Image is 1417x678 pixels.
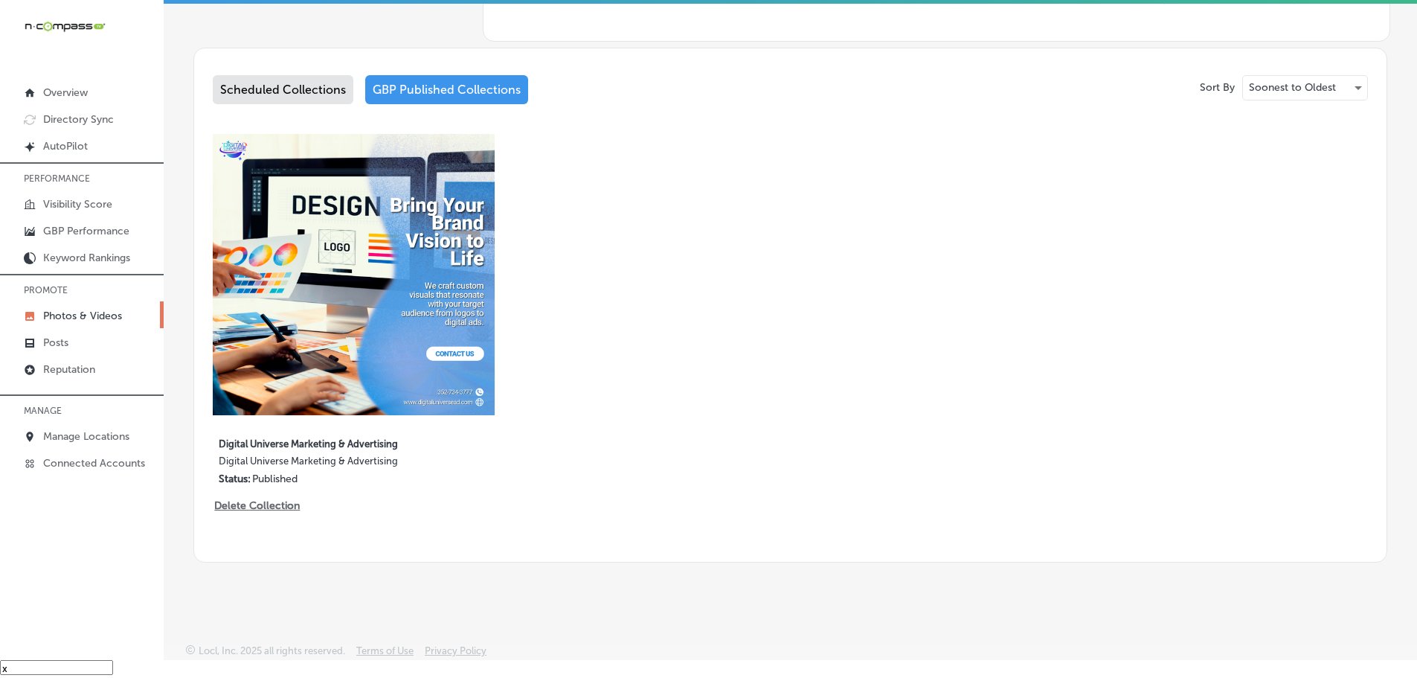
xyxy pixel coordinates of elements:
[365,75,528,104] div: GBP Published Collections
[43,363,95,376] p: Reputation
[43,140,88,153] p: AutoPilot
[213,75,353,104] div: Scheduled Collections
[43,252,130,264] p: Keyword Rankings
[43,113,114,126] p: Directory Sync
[43,310,122,322] p: Photos & Videos
[1200,81,1235,94] p: Sort By
[24,19,106,33] img: 660ab0bf-5cc7-4cb8-ba1c-48b5ae0f18e60NCTV_CLogo_TV_Black_-500x88.png
[1249,80,1336,95] p: Soonest to Oldest
[43,457,145,470] p: Connected Accounts
[425,645,486,664] a: Privacy Policy
[219,429,431,455] label: Digital Universe Marketing & Advertising
[43,225,129,237] p: GBP Performance
[43,336,68,349] p: Posts
[219,455,431,473] label: Digital Universe Marketing & Advertising
[219,473,251,485] p: Status:
[43,86,88,99] p: Overview
[199,645,345,656] p: Locl, Inc. 2025 all rights reserved.
[43,430,129,443] p: Manage Locations
[356,645,414,664] a: Terms of Use
[213,134,495,416] img: Collection thumbnail
[214,499,298,512] p: Delete Collection
[1243,76,1367,100] div: Soonest to Oldest
[43,198,112,211] p: Visibility Score
[252,473,298,485] p: Published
